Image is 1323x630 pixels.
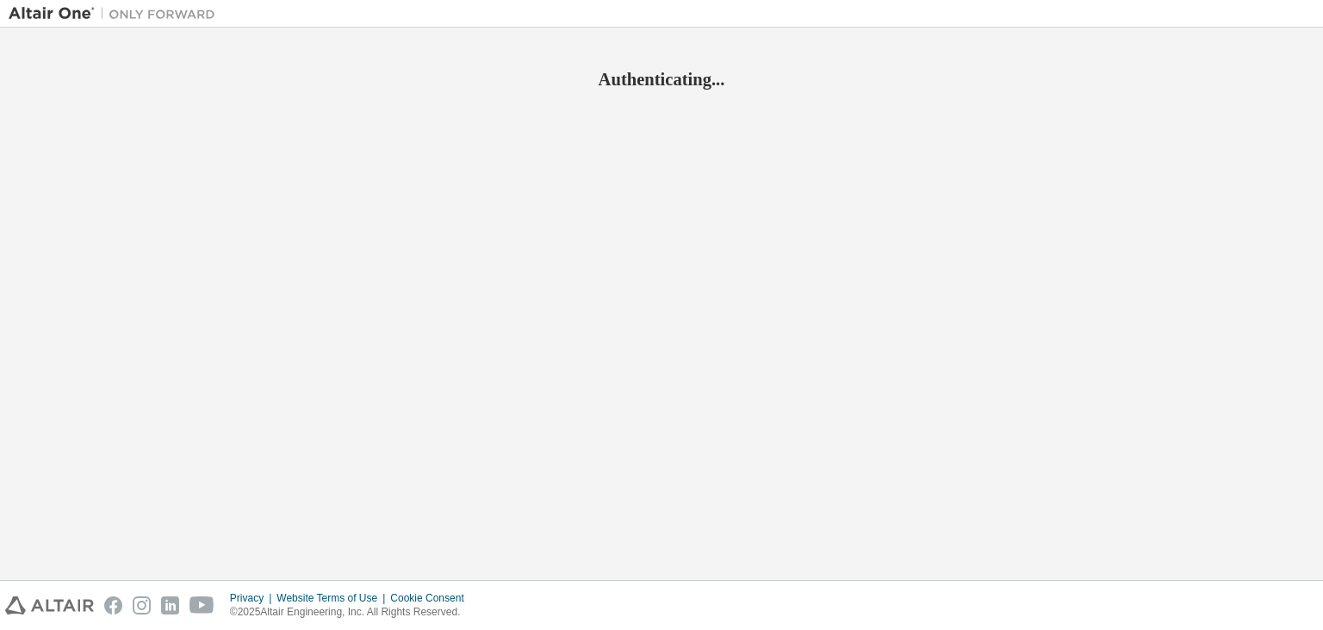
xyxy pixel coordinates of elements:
[161,596,179,614] img: linkedin.svg
[5,596,94,614] img: altair_logo.svg
[230,591,276,605] div: Privacy
[9,68,1314,90] h2: Authenticating...
[230,605,475,620] p: © 2025 Altair Engineering, Inc. All Rights Reserved.
[133,596,151,614] img: instagram.svg
[189,596,214,614] img: youtube.svg
[276,591,390,605] div: Website Terms of Use
[9,5,224,22] img: Altair One
[104,596,122,614] img: facebook.svg
[390,591,474,605] div: Cookie Consent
